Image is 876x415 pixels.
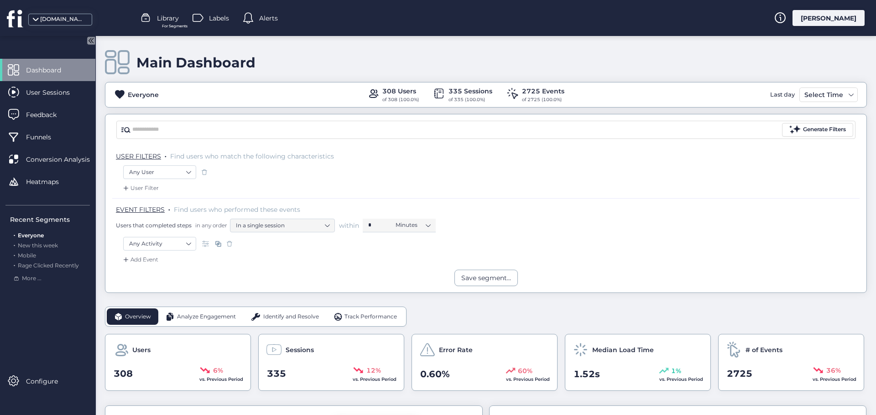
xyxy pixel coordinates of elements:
span: 60% [518,366,532,376]
span: . [14,250,15,259]
span: 1.52s [574,367,600,381]
span: User Sessions [26,87,83,97]
span: Identify and Resolve [263,313,319,321]
span: . [14,260,15,269]
span: . [165,150,167,159]
div: Add Event [121,255,158,264]
div: Recent Segments [10,215,90,225]
nz-select-item: Any User [129,165,190,179]
span: . [168,204,170,213]
span: Heatmaps [26,177,73,187]
span: Find users who performed these events [174,205,300,214]
span: within [339,221,359,230]
span: Conversion Analysis [26,154,104,164]
div: 335 Sessions [448,86,492,96]
div: of 308 (100.0%) [382,96,419,103]
span: EVENT FILTERS [116,205,165,214]
span: Error Rate [439,345,473,355]
div: Select Time [802,89,845,100]
span: Track Performance [344,313,397,321]
span: 12% [366,365,381,375]
span: Feedback [26,110,70,120]
span: 36% [826,365,841,375]
span: . [14,240,15,249]
div: Save segment... [461,273,511,283]
div: Last day [768,87,797,102]
span: Configure [26,376,72,386]
span: Dashboard [26,65,75,75]
span: in any order [193,221,227,229]
span: More ... [22,274,42,283]
nz-select-item: Minutes [396,218,430,232]
span: vs. Previous Period [506,376,550,382]
span: # of Events [746,345,782,355]
div: of 2725 (100.0%) [522,96,564,103]
div: User Filter [121,184,159,193]
span: 6% [213,365,223,375]
span: New this week [18,242,58,249]
span: 1% [671,366,681,376]
span: . [14,230,15,239]
span: vs. Previous Period [659,376,703,382]
div: [DOMAIN_NAME] [40,15,86,24]
div: [PERSON_NAME] [793,10,865,26]
div: of 335 (100.0%) [448,96,492,103]
span: Everyone [18,232,44,239]
span: USER FILTERS [116,152,161,160]
span: Labels [209,13,229,23]
span: For Segments [162,23,188,29]
span: 0.60% [420,367,450,381]
nz-select-item: Any Activity [129,237,190,251]
span: Library [157,13,179,23]
div: 308 Users [382,86,419,96]
span: Rage Clicked Recently [18,262,79,269]
span: Users that completed steps [116,221,192,229]
span: Funnels [26,132,65,142]
span: vs. Previous Period [813,376,856,382]
span: vs. Previous Period [353,376,396,382]
button: Generate Filters [782,123,853,137]
nz-select-item: In a single session [236,219,329,232]
span: Users [132,345,151,355]
div: Everyone [128,90,159,100]
span: Overview [125,313,151,321]
div: 2725 Events [522,86,564,96]
span: 335 [267,367,286,381]
span: Median Load Time [592,345,654,355]
span: Alerts [259,13,278,23]
span: 308 [114,367,133,381]
span: vs. Previous Period [199,376,243,382]
div: Generate Filters [803,125,846,134]
span: Find users who match the following characteristics [170,152,334,160]
div: Main Dashboard [136,54,255,71]
span: Mobile [18,252,36,259]
span: Analyze Engagement [177,313,236,321]
span: 2725 [727,367,752,381]
span: Sessions [286,345,314,355]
